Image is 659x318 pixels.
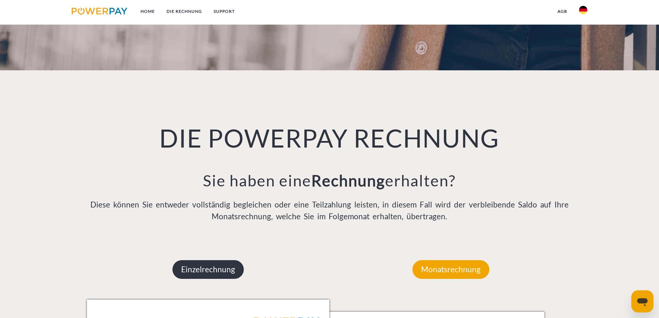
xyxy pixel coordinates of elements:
h3: Sie haben eine erhalten? [87,171,572,190]
p: Monatsrechnung [412,260,489,279]
h1: DIE POWERPAY RECHNUNG [87,122,572,153]
img: logo-powerpay.svg [72,8,127,15]
p: Diese können Sie entweder vollständig begleichen oder eine Teilzahlung leisten, in diesem Fall wi... [87,199,572,222]
b: Rechnung [311,171,385,190]
a: SUPPORT [208,5,241,18]
iframe: Schaltfläche zum Öffnen des Messaging-Fensters [631,290,653,312]
a: DIE RECHNUNG [161,5,208,18]
p: Einzelrechnung [172,260,244,279]
a: Home [135,5,161,18]
a: agb [552,5,573,18]
img: de [579,6,587,14]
